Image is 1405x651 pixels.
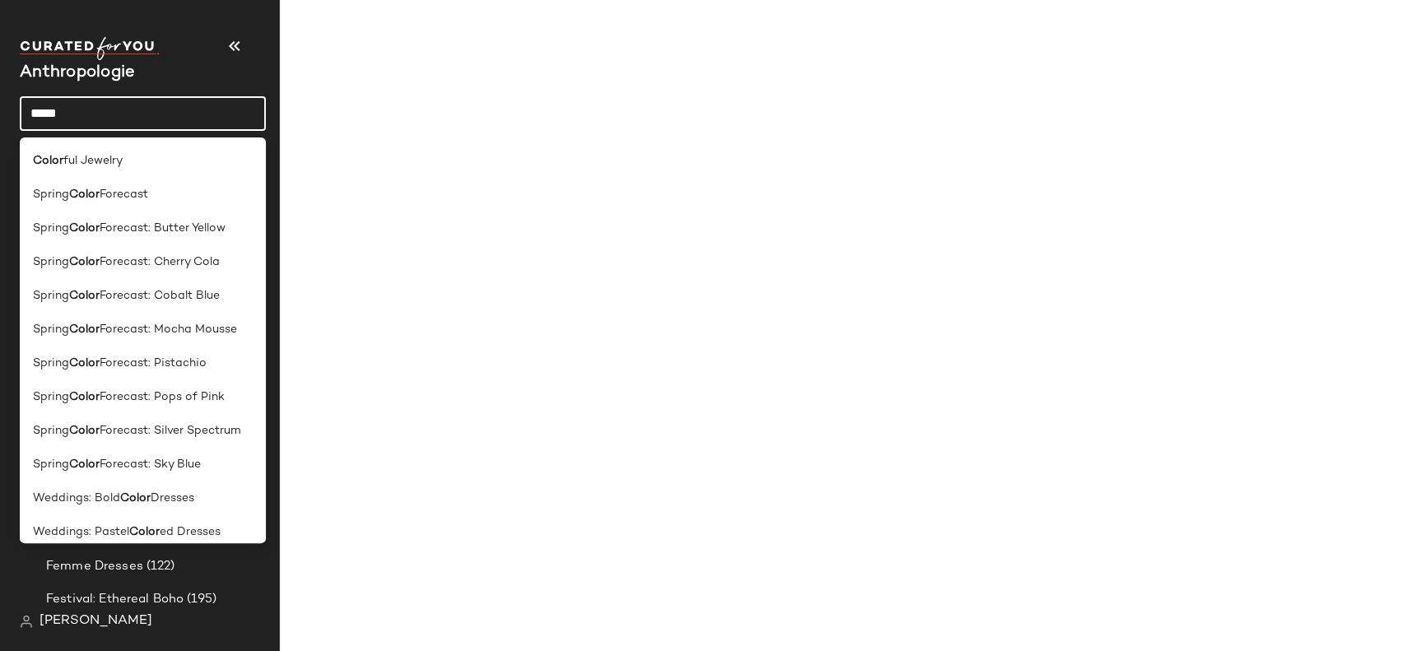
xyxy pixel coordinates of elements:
[33,186,69,203] span: Spring
[20,37,160,60] img: cfy_white_logo.C9jOOHJF.svg
[20,615,33,628] img: svg%3e
[69,321,100,338] b: Color
[20,64,135,81] span: Current Company Name
[160,523,221,541] span: ed Dresses
[46,557,143,576] span: Femme Dresses
[129,523,160,541] b: Color
[33,355,69,372] span: Spring
[63,152,123,170] span: ful Jewelry
[46,590,184,609] span: Festival: Ethereal Boho
[33,253,69,271] span: Spring
[100,186,148,203] span: Forecast
[69,220,100,237] b: Color
[40,611,152,631] span: [PERSON_NAME]
[33,523,129,541] span: Weddings: Pastel
[33,321,69,338] span: Spring
[33,456,69,473] span: Spring
[120,490,151,507] b: Color
[100,287,220,305] span: Forecast: Cobalt Blue
[100,220,226,237] span: Forecast: Butter Yellow
[69,186,100,203] b: Color
[100,388,225,406] span: Forecast: Pops of Pink
[143,557,175,576] span: (122)
[33,287,69,305] span: Spring
[151,490,194,507] span: Dresses
[184,590,216,609] span: (195)
[69,388,100,406] b: Color
[33,220,69,237] span: Spring
[100,456,201,473] span: Forecast: Sky Blue
[33,388,69,406] span: Spring
[33,490,120,507] span: Weddings: Bold
[100,253,220,271] span: Forecast: Cherry Cola
[69,287,100,305] b: Color
[69,456,100,473] b: Color
[100,321,237,338] span: Forecast: Mocha Mousse
[33,422,69,439] span: Spring
[100,422,241,439] span: Forecast: Silver Spectrum
[69,253,100,271] b: Color
[33,152,63,170] b: Color
[69,355,100,372] b: Color
[69,422,100,439] b: Color
[100,355,207,372] span: Forecast: Pistachio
